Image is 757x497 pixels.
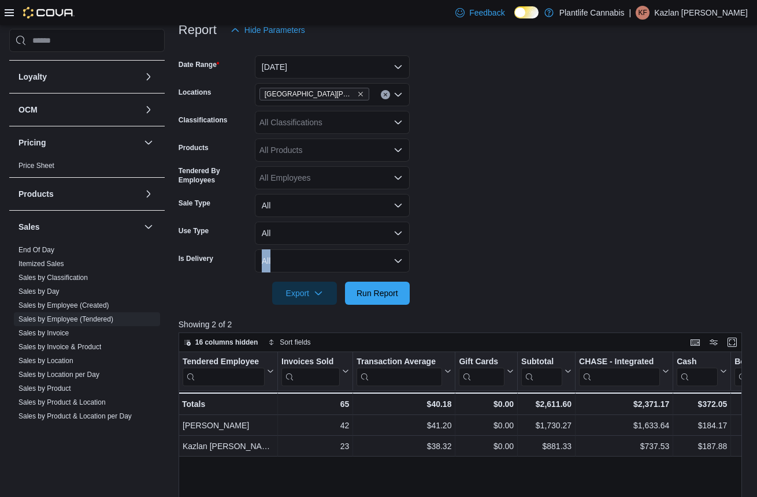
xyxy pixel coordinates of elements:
[183,357,274,386] button: Tendered Employee
[18,260,64,268] a: Itemized Sales
[142,136,155,150] button: Pricing
[183,357,265,386] div: Tendered Employee
[394,173,403,182] button: Open list of options
[179,226,209,236] label: Use Type
[182,397,274,411] div: Totals
[459,357,504,386] div: Gift Card Sales
[459,439,514,453] div: $0.00
[281,397,349,411] div: 65
[677,357,727,386] button: Cash
[259,88,369,100] span: St. Albert - Erin Ridge
[579,397,669,411] div: $2,371.17
[179,199,210,208] label: Sale Type
[18,245,54,255] span: End Of Day
[514,6,539,18] input: Dark Mode
[394,90,403,99] button: Open list of options
[244,24,305,36] span: Hide Parameters
[18,398,106,407] span: Sales by Product & Location
[18,273,88,282] span: Sales by Classification
[677,357,718,368] div: Cash
[677,439,727,453] div: $187.88
[226,18,310,42] button: Hide Parameters
[18,342,101,352] span: Sales by Invoice & Product
[195,338,258,347] span: 16 columns hidden
[9,159,165,177] div: Pricing
[677,418,727,432] div: $184.17
[357,357,442,368] div: Transaction Average
[183,418,274,432] div: [PERSON_NAME]
[179,166,250,185] label: Tendered By Employees
[18,221,40,233] h3: Sales
[18,384,71,393] span: Sales by Product
[18,384,71,393] a: Sales by Product
[281,357,349,386] button: Invoices Sold
[18,188,139,200] button: Products
[179,115,228,125] label: Classifications
[18,356,73,365] span: Sales by Location
[521,357,572,386] button: Subtotal
[459,397,514,411] div: $0.00
[18,287,60,296] span: Sales by Day
[579,357,660,386] div: CHASE - Integrated
[654,6,748,20] p: Kazlan [PERSON_NAME]
[357,91,364,98] button: Remove St. Albert - Erin Ridge from selection in this group
[18,412,132,420] a: Sales by Product & Location per Day
[521,439,572,453] div: $881.33
[677,357,718,386] div: Cash
[357,418,451,432] div: $41.20
[18,343,101,351] a: Sales by Invoice & Product
[636,6,650,20] div: Kazlan Foisy-Lentz
[18,371,99,379] a: Sales by Location per Day
[18,301,109,309] a: Sales by Employee (Created)
[183,357,265,368] div: Tendered Employee
[281,439,349,453] div: 23
[280,338,310,347] span: Sort fields
[272,282,337,305] button: Export
[459,418,514,432] div: $0.00
[18,162,54,170] a: Price Sheet
[255,222,410,245] button: All
[179,60,220,69] label: Date Range
[142,220,155,234] button: Sales
[357,287,398,299] span: Run Report
[18,221,139,233] button: Sales
[255,194,410,217] button: All
[18,71,139,83] button: Loyalty
[521,357,562,368] div: Subtotal
[677,397,727,411] div: $372.05
[381,90,390,99] button: Clear input
[18,71,47,83] h3: Loyalty
[469,7,504,18] span: Feedback
[9,243,165,442] div: Sales
[521,357,562,386] div: Subtotal
[18,370,99,379] span: Sales by Location per Day
[281,357,340,386] div: Invoices Sold
[357,397,451,411] div: $40.18
[459,357,514,386] button: Gift Cards
[521,397,572,411] div: $2,611.60
[142,103,155,117] button: OCM
[459,357,504,368] div: Gift Cards
[579,357,660,368] div: CHASE - Integrated
[18,104,139,115] button: OCM
[357,439,451,453] div: $38.32
[688,335,702,349] button: Keyboard shortcuts
[179,335,263,349] button: 16 columns hidden
[357,357,442,386] div: Transaction Average
[23,7,75,18] img: Cova
[142,187,155,201] button: Products
[265,88,355,100] span: [GEOGRAPHIC_DATA][PERSON_NAME]
[521,418,572,432] div: $1,730.27
[18,274,88,282] a: Sales by Classification
[255,249,410,272] button: All
[179,254,213,263] label: Is Delivery
[559,6,625,20] p: Plantlife Cannabis
[183,439,274,453] div: Kazlan [PERSON_NAME]
[394,118,403,127] button: Open list of options
[18,357,73,365] a: Sales by Location
[179,23,217,37] h3: Report
[357,357,451,386] button: Transaction Average
[18,137,46,148] h3: Pricing
[18,161,54,170] span: Price Sheet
